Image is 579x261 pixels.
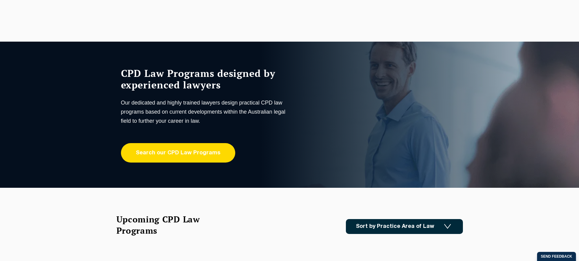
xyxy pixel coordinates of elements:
[121,67,288,91] h1: CPD Law Programs designed by experienced lawyers
[444,224,451,229] img: Icon
[538,220,564,246] iframe: LiveChat chat widget
[116,214,215,236] h2: Upcoming CPD Law Programs
[346,219,463,234] a: Sort by Practice Area of Law
[121,143,235,163] a: Search our CPD Law Programs
[121,98,288,125] p: Our dedicated and highly trained lawyers design practical CPD law programs based on current devel...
